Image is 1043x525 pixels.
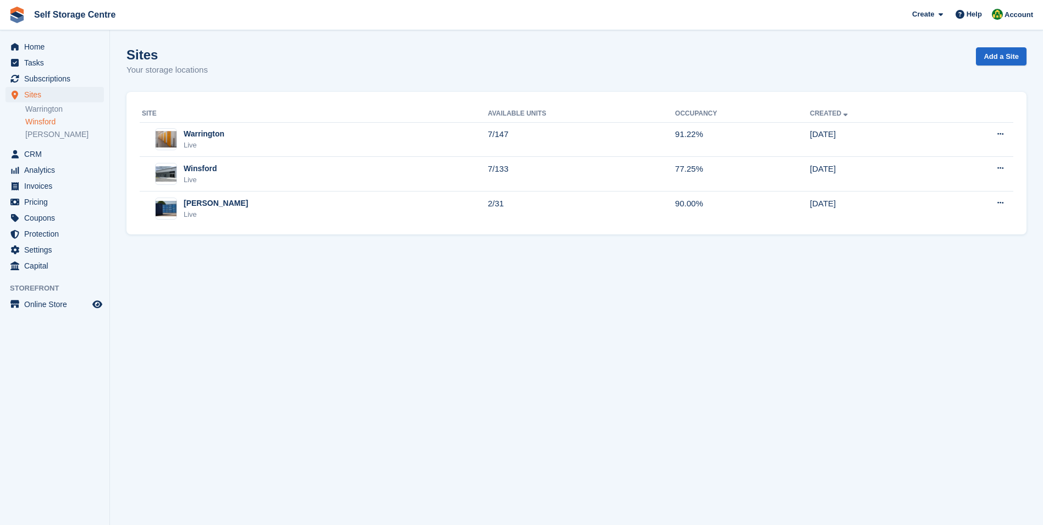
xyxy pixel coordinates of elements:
a: Self Storage Centre [30,6,120,24]
a: menu [5,146,104,162]
span: Home [24,39,90,54]
span: CRM [24,146,90,162]
td: 2/31 [488,192,675,226]
a: menu [5,210,104,226]
div: Warrington [184,128,224,140]
a: menu [5,162,104,178]
div: Live [184,174,217,185]
td: [DATE] [810,157,939,192]
a: Add a Site [976,47,1027,65]
span: Settings [24,242,90,258]
a: menu [5,242,104,258]
span: Account [1005,9,1033,20]
a: menu [5,87,104,102]
div: Live [184,140,224,151]
a: menu [5,178,104,194]
span: Analytics [24,162,90,178]
a: menu [5,297,104,312]
a: menu [5,39,104,54]
td: 91.22% [675,122,810,157]
a: menu [5,55,104,70]
td: 7/147 [488,122,675,157]
img: Image of Winsford site [156,166,176,182]
a: Created [810,110,850,117]
img: stora-icon-8386f47178a22dfd0bd8f6a31ec36ba5ce8667c1dd55bd0f319d3a0aa187defe.svg [9,7,25,23]
span: Online Store [24,297,90,312]
span: Coupons [24,210,90,226]
span: Sites [24,87,90,102]
th: Site [140,105,488,123]
span: Capital [24,258,90,274]
span: Subscriptions [24,71,90,86]
a: menu [5,194,104,210]
h1: Sites [126,47,208,62]
a: menu [5,71,104,86]
a: [PERSON_NAME] [25,129,104,140]
p: Your storage locations [126,64,208,76]
a: menu [5,226,104,242]
span: Pricing [24,194,90,210]
img: Diane Williams [992,9,1003,20]
a: Warrington [25,104,104,114]
div: Winsford [184,163,217,174]
div: [PERSON_NAME] [184,198,248,209]
a: menu [5,258,104,274]
td: 77.25% [675,157,810,192]
a: Winsford [25,117,104,127]
img: Image of Warrington site [156,131,176,147]
span: Create [912,9,934,20]
span: Storefront [10,283,109,294]
span: Invoices [24,178,90,194]
a: Preview store [91,298,104,311]
span: Help [967,9,982,20]
div: Live [184,209,248,220]
th: Occupancy [675,105,810,123]
span: Tasks [24,55,90,70]
span: Protection [24,226,90,242]
th: Available Units [488,105,675,123]
img: Image of Arley site [156,201,176,217]
td: 90.00% [675,192,810,226]
td: [DATE] [810,192,939,226]
td: 7/133 [488,157,675,192]
td: [DATE] [810,122,939,157]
